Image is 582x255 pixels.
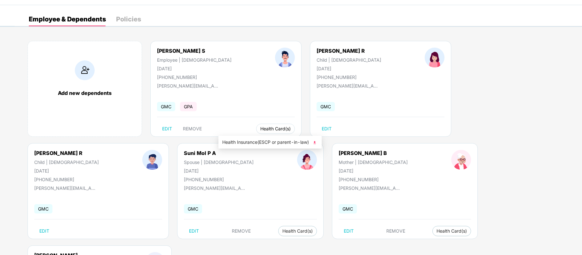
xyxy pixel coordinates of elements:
span: Health Card(s) [260,127,291,130]
span: GMC [157,102,175,111]
span: GPA [180,102,197,111]
button: EDIT [184,226,204,236]
span: EDIT [344,228,354,234]
span: Health Insurance(ESCP or parent-in-law) [222,139,318,146]
button: Health Card(s) [278,226,317,236]
div: [DATE] [157,66,232,71]
div: [PHONE_NUMBER] [339,177,408,182]
div: [PERSON_NAME][EMAIL_ADDRESS][DOMAIN_NAME] [184,185,248,191]
span: GMC [34,204,52,213]
div: [PERSON_NAME] R [34,150,99,156]
span: EDIT [162,126,172,131]
button: REMOVE [381,226,410,236]
span: GMC [317,102,335,111]
div: [PHONE_NUMBER] [34,177,99,182]
span: Health Card(s) [436,229,467,233]
div: [PERSON_NAME][EMAIL_ADDRESS][DOMAIN_NAME] [339,185,403,191]
div: [PHONE_NUMBER] [184,177,254,182]
div: Add new dependents [34,90,135,96]
div: Child | [DEMOGRAPHIC_DATA] [34,159,99,165]
div: [DATE] [317,66,381,71]
div: Employee | [DEMOGRAPHIC_DATA] [157,57,232,63]
div: Employee & Dependents [29,16,106,22]
img: profileImage [451,150,471,170]
div: [PHONE_NUMBER] [317,74,381,80]
div: [DATE] [339,168,408,174]
img: profileImage [297,150,317,170]
img: addIcon [75,60,95,80]
span: GMC [339,204,357,213]
button: EDIT [339,226,359,236]
img: profileImage [142,150,162,170]
span: REMOVE [183,126,202,131]
span: EDIT [322,126,332,131]
button: REMOVE [227,226,256,236]
div: [PERSON_NAME][EMAIL_ADDRESS][DOMAIN_NAME] [157,83,221,89]
div: [DATE] [184,168,254,174]
button: EDIT [317,124,337,134]
div: [PERSON_NAME] S [157,48,232,54]
div: [PERSON_NAME] B [339,150,408,156]
div: [PERSON_NAME] R [317,48,381,54]
div: [PERSON_NAME][EMAIL_ADDRESS][DOMAIN_NAME] [34,185,98,191]
button: EDIT [157,124,177,134]
div: Child | [DEMOGRAPHIC_DATA] [317,57,381,63]
img: svg+xml;base64,PHN2ZyB4bWxucz0iaHR0cDovL3d3dy53My5vcmcvMjAwMC9zdmciIHhtbG5zOnhsaW5rPSJodHRwOi8vd3... [311,139,318,146]
div: Mother | [DEMOGRAPHIC_DATA] [339,159,408,165]
img: profileImage [425,48,444,67]
span: REMOVE [232,228,251,234]
div: Suni Mol P A [184,150,254,156]
div: Policies [116,16,141,22]
div: [PERSON_NAME][EMAIL_ADDRESS][DOMAIN_NAME] [317,83,381,89]
img: profileImage [275,48,295,67]
span: EDIT [189,228,199,234]
button: Health Card(s) [256,124,295,134]
button: Health Card(s) [432,226,471,236]
button: EDIT [34,226,54,236]
span: Health Card(s) [282,229,313,233]
span: GMC [184,204,202,213]
span: REMOVE [386,228,405,234]
div: [DATE] [34,168,99,174]
button: REMOVE [178,124,207,134]
div: Spouse | [DEMOGRAPHIC_DATA] [184,159,254,165]
div: [PHONE_NUMBER] [157,74,232,80]
span: EDIT [39,228,49,234]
